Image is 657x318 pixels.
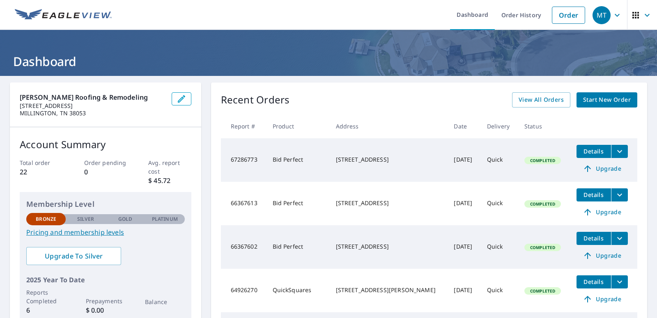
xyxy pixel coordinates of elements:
[266,225,329,269] td: Bid Perfect
[221,92,290,108] p: Recent Orders
[581,164,623,174] span: Upgrade
[611,275,628,288] button: filesDropdownBtn-64926270
[581,191,606,199] span: Details
[577,206,628,219] a: Upgrade
[480,225,518,269] td: Quick
[86,297,125,305] p: Prepayments
[221,269,266,312] td: 64926270
[525,201,560,207] span: Completed
[447,138,480,182] td: [DATE]
[512,92,570,108] a: View All Orders
[26,199,185,210] p: Membership Level
[581,294,623,304] span: Upgrade
[148,158,191,176] p: Avg. report cost
[611,232,628,245] button: filesDropdownBtn-66367602
[86,305,125,315] p: $ 0.00
[577,145,611,158] button: detailsBtn-67286773
[221,182,266,225] td: 66367613
[20,102,165,110] p: [STREET_ADDRESS]
[581,147,606,155] span: Details
[20,167,62,177] p: 22
[447,182,480,225] td: [DATE]
[525,288,560,294] span: Completed
[26,247,121,265] a: Upgrade To Silver
[593,6,611,24] div: MT
[525,158,560,163] span: Completed
[329,114,448,138] th: Address
[581,278,606,286] span: Details
[221,138,266,182] td: 67286773
[480,182,518,225] td: Quick
[152,215,178,223] p: Platinum
[583,95,631,105] span: Start New Order
[447,114,480,138] th: Date
[577,188,611,201] button: detailsBtn-66367613
[15,9,112,21] img: EV Logo
[611,188,628,201] button: filesDropdownBtn-66367613
[36,215,56,223] p: Bronze
[577,92,637,108] a: Start New Order
[552,7,585,24] a: Order
[20,158,62,167] p: Total order
[266,269,329,312] td: QuickSquares
[577,249,628,262] a: Upgrade
[118,215,132,223] p: Gold
[336,286,441,294] div: [STREET_ADDRESS][PERSON_NAME]
[26,288,66,305] p: Reports Completed
[84,167,127,177] p: 0
[519,95,564,105] span: View All Orders
[525,245,560,250] span: Completed
[581,207,623,217] span: Upgrade
[221,114,266,138] th: Report #
[577,232,611,245] button: detailsBtn-66367602
[84,158,127,167] p: Order pending
[447,269,480,312] td: [DATE]
[577,293,628,306] a: Upgrade
[266,182,329,225] td: Bid Perfect
[26,275,185,285] p: 2025 Year To Date
[26,227,185,237] a: Pricing and membership levels
[518,114,570,138] th: Status
[77,215,94,223] p: Silver
[447,225,480,269] td: [DATE]
[221,225,266,269] td: 66367602
[145,297,184,306] p: Balance
[33,252,115,261] span: Upgrade To Silver
[266,138,329,182] td: Bid Perfect
[480,269,518,312] td: Quick
[577,275,611,288] button: detailsBtn-64926270
[336,199,441,207] div: [STREET_ADDRESS]
[10,53,647,70] h1: Dashboard
[26,305,66,315] p: 6
[611,145,628,158] button: filesDropdownBtn-67286773
[581,251,623,261] span: Upgrade
[480,114,518,138] th: Delivery
[20,92,165,102] p: [PERSON_NAME] Roofing & Remodeling
[336,243,441,251] div: [STREET_ADDRESS]
[266,114,329,138] th: Product
[480,138,518,182] td: Quick
[581,234,606,242] span: Details
[20,137,191,152] p: Account Summary
[577,162,628,175] a: Upgrade
[20,110,165,117] p: MILLINGTON, TN 38053
[148,176,191,185] p: $ 45.72
[336,156,441,164] div: [STREET_ADDRESS]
